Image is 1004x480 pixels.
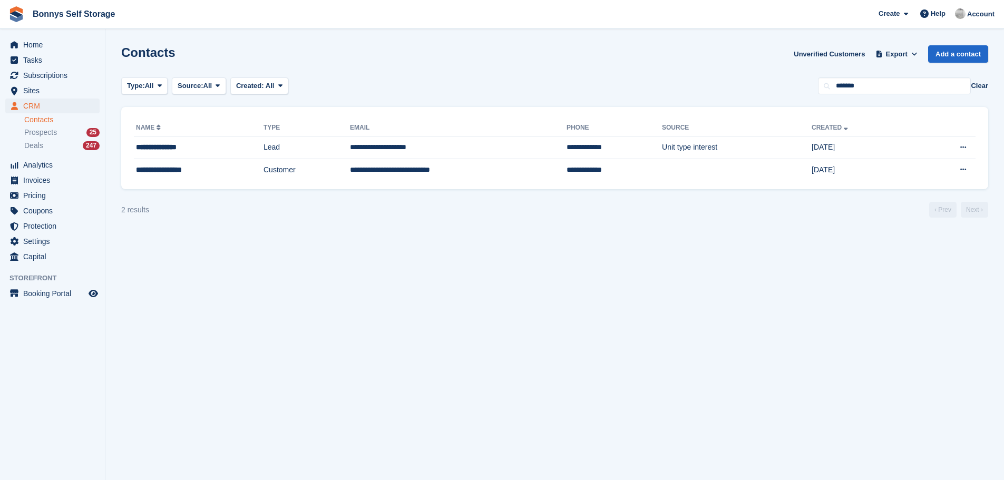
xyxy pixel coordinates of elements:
a: menu [5,249,100,264]
span: Sites [23,83,86,98]
span: Export [886,49,908,60]
button: Created: All [230,77,288,95]
a: menu [5,53,100,67]
a: menu [5,234,100,249]
span: All [266,82,275,90]
a: Preview store [87,287,100,300]
a: menu [5,83,100,98]
span: Create [879,8,900,19]
span: Protection [23,219,86,233]
span: Storefront [9,273,105,283]
a: Created [812,124,850,131]
img: James Bonny [955,8,966,19]
span: Capital [23,249,86,264]
button: Export [873,45,920,63]
span: Pricing [23,188,86,203]
a: menu [5,203,100,218]
span: Created: [236,82,264,90]
nav: Page [927,202,990,218]
a: Name [136,124,163,131]
span: Analytics [23,158,86,172]
img: stora-icon-8386f47178a22dfd0bd8f6a31ec36ba5ce8667c1dd55bd0f319d3a0aa187defe.svg [8,6,24,22]
a: menu [5,173,100,188]
a: Previous [929,202,957,218]
span: Tasks [23,53,86,67]
span: Prospects [24,128,57,138]
span: Deals [24,141,43,151]
a: Next [961,202,988,218]
a: menu [5,158,100,172]
span: Type: [127,81,145,91]
a: menu [5,68,100,83]
th: Type [264,120,350,136]
a: Add a contact [928,45,988,63]
span: Source: [178,81,203,91]
span: Coupons [23,203,86,218]
span: Account [967,9,995,19]
td: Customer [264,159,350,181]
span: Help [931,8,945,19]
div: 247 [83,141,100,150]
a: menu [5,99,100,113]
a: Bonnys Self Storage [28,5,119,23]
span: Invoices [23,173,86,188]
th: Email [350,120,567,136]
a: Contacts [24,115,100,125]
a: menu [5,188,100,203]
td: Unit type interest [662,136,812,159]
a: menu [5,37,100,52]
a: menu [5,219,100,233]
a: Prospects 25 [24,127,100,138]
a: menu [5,286,100,301]
td: [DATE] [812,159,916,181]
button: Source: All [172,77,226,95]
td: [DATE] [812,136,916,159]
button: Clear [971,81,988,91]
td: Lead [264,136,350,159]
span: Home [23,37,86,52]
h1: Contacts [121,45,176,60]
th: Phone [567,120,662,136]
span: CRM [23,99,86,113]
th: Source [662,120,812,136]
button: Type: All [121,77,168,95]
span: All [145,81,154,91]
div: 2 results [121,204,149,215]
div: 25 [86,128,100,137]
span: Subscriptions [23,68,86,83]
a: Deals 247 [24,140,100,151]
span: Booking Portal [23,286,86,301]
a: Unverified Customers [789,45,869,63]
span: All [203,81,212,91]
span: Settings [23,234,86,249]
